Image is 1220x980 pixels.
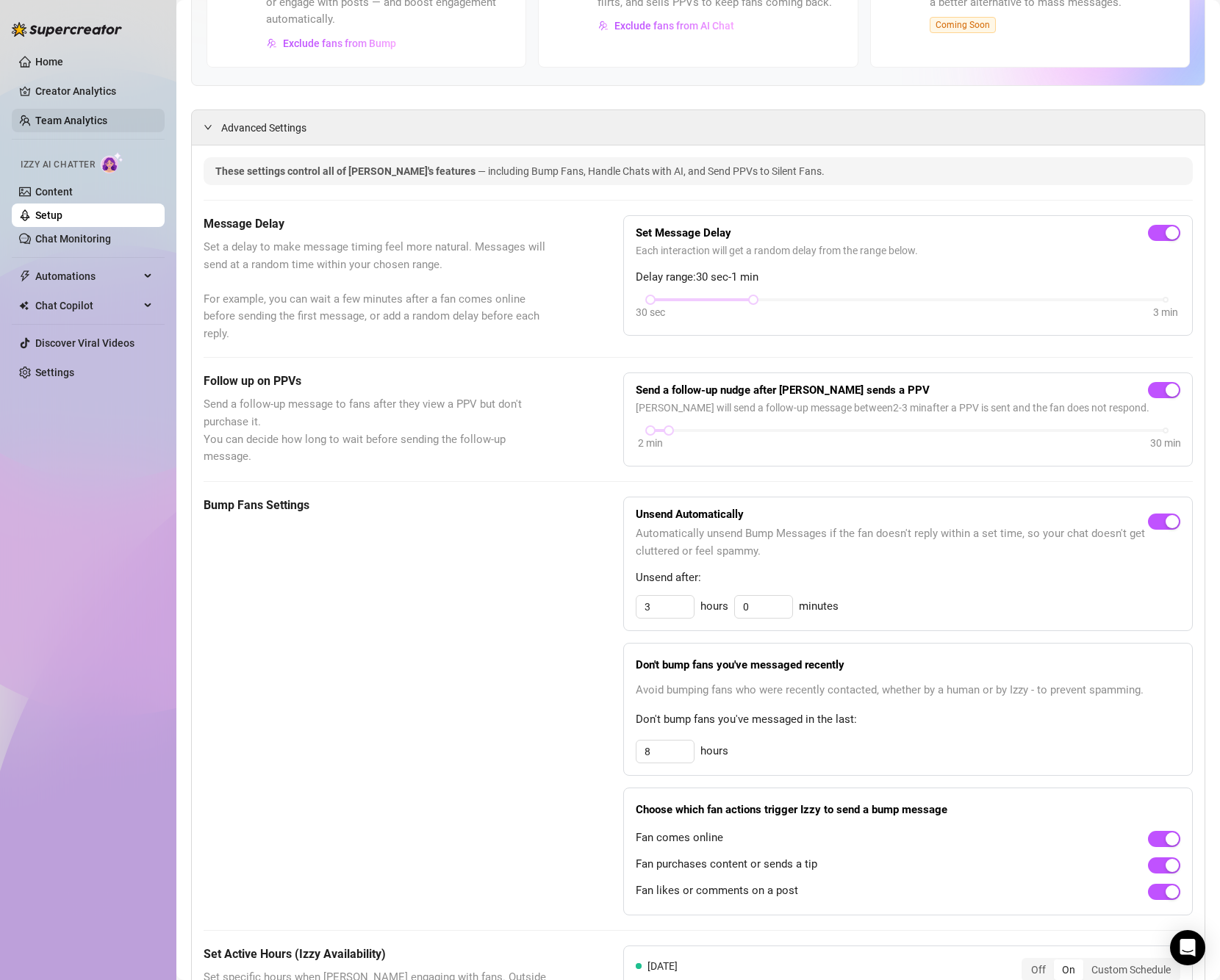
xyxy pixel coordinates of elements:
span: Unsend after: [636,569,1180,587]
span: Automations [35,264,140,288]
span: [PERSON_NAME] will send a follow-up message between 2 - 3 min after a PPV is sent and the fan doe... [636,400,1180,416]
span: — including Bump Fans, Handle Chats with AI, and Send PPVs to Silent Fans. [478,165,825,177]
h5: Set Active Hours (Izzy Availability) [204,945,550,963]
a: Discover Viral Videos [35,337,134,349]
span: Set a delay to make message timing feel more natural. Messages will send at a random time within ... [204,239,550,342]
img: svg%3e [267,38,277,48]
span: minutes [799,598,839,616]
strong: Send a follow-up nudge after [PERSON_NAME] sends a PPV [636,383,930,397]
a: Home [35,56,63,68]
a: Creator Analytics [35,79,153,103]
span: hours [700,598,728,616]
div: Open Intercom Messenger [1170,930,1205,965]
div: 30 sec [636,304,665,320]
h5: Message Delay [204,215,550,233]
div: Off [1023,959,1054,980]
span: Fan likes or comments on a post [636,882,798,900]
strong: Don't bump fans you've messaged recently [636,658,844,671]
img: logo-BBDzfeDw.svg [12,22,122,37]
span: Chat Copilot [35,294,140,317]
span: thunderbolt [19,270,31,282]
span: Fan comes online [636,829,723,847]
span: Fan purchases content or sends a tip [636,856,817,873]
span: Delay range: 30 sec - 1 min [636,269,1180,287]
button: Exclude fans from AI Chat [598,14,735,37]
span: Send a follow-up message to fans after they view a PPV but don't purchase it. You can decide how ... [204,396,550,465]
span: Avoid bumping fans who were recently contacted, whether by a human or by Izzy - to prevent spamming. [636,682,1180,699]
strong: Set Message Delay [636,226,731,239]
div: 3 min [1153,304,1178,320]
a: Settings [35,367,74,378]
a: Content [35,186,73,198]
span: These settings control all of [PERSON_NAME]'s features [215,165,478,177]
div: On [1054,959,1083,980]
strong: Choose which fan actions trigger Izzy to send a bump message [636,803,947,816]
a: Chat Monitoring [35,233,111,245]
img: AI Chatter [101,152,123,173]
span: Coming Soon [930,17,996,33]
h5: Follow up on PPVs [204,372,550,390]
span: Izzy AI Chatter [21,158,95,172]
a: Team Analytics [35,115,107,126]
span: hours [700,743,728,760]
div: expanded [204,119,221,135]
span: Each interaction will get a random delay from the range below. [636,242,1180,259]
strong: Unsend Automatically [636,508,744,521]
img: svg%3e [598,21,609,31]
span: Exclude fans from AI Chat [614,20,734,32]
a: Setup [35,209,62,221]
div: 2 min [638,435,663,451]
span: expanded [204,123,212,131]
span: [DATE] [647,960,678,972]
span: Don't bump fans you've messaged in the last: [636,711,1180,729]
span: Exclude fans from Bump [283,37,396,49]
img: Chat Copilot [19,300,29,311]
button: Exclude fans from Bump [266,32,397,55]
span: Advanced Settings [221,120,306,136]
div: 30 min [1150,435,1181,451]
h5: Bump Fans Settings [204,497,550,514]
div: Custom Schedule [1083,959,1179,980]
span: Automatically unsend Bump Messages if the fan doesn't reply within a set time, so your chat doesn... [636,525,1148,560]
